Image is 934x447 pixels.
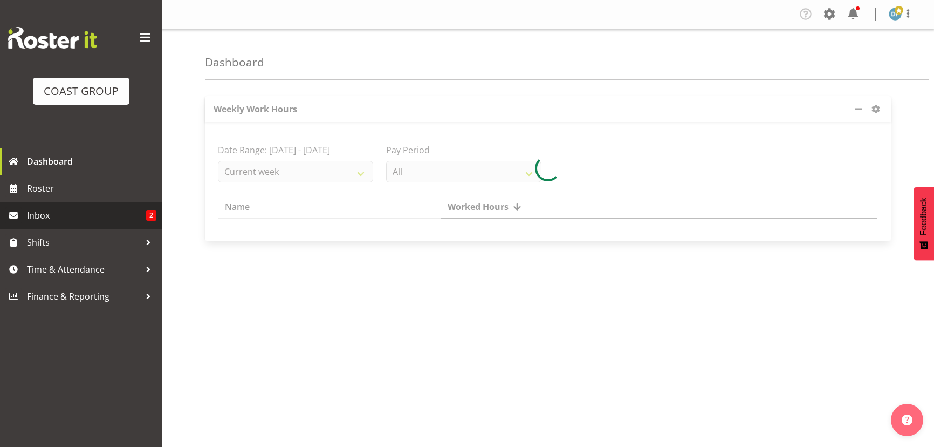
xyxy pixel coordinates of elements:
span: Dashboard [27,153,156,170]
div: COAST GROUP [44,83,119,99]
span: Shifts [27,234,140,250]
span: Roster [27,180,156,197]
span: Inbox [27,207,146,223]
img: help-xxl-2.png [902,415,912,425]
button: Feedback - Show survey [914,187,934,260]
img: Rosterit website logo [8,27,97,49]
img: david-forte1134.jpg [889,8,902,21]
h4: Dashboard [205,56,264,69]
span: Finance & Reporting [27,288,140,304]
span: Time & Attendance [27,261,140,277]
span: 2 [146,210,156,221]
span: Feedback [919,198,929,235]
